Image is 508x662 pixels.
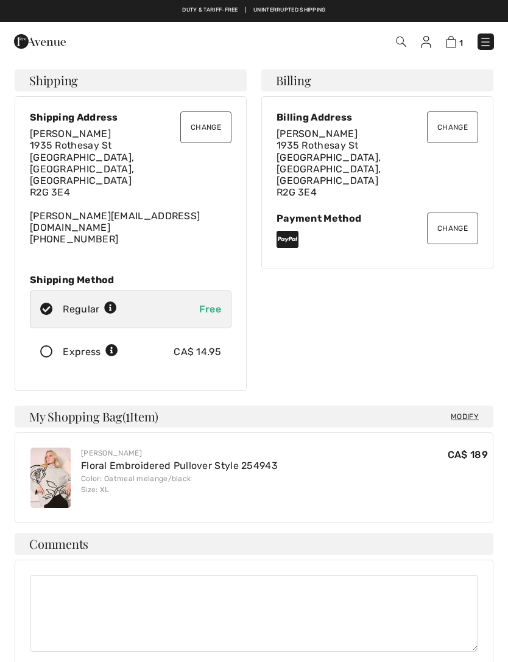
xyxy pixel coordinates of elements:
[277,128,358,139] span: [PERSON_NAME]
[446,34,463,49] a: 1
[30,448,71,508] img: Floral Embroidered Pullover Style 254943
[427,111,478,143] button: Change
[277,139,381,198] span: 1935 Rothesay St [GEOGRAPHIC_DATA], [GEOGRAPHIC_DATA], [GEOGRAPHIC_DATA] R2G 3E4
[276,74,311,86] span: Billing
[15,406,493,428] h4: My Shopping Bag
[122,408,158,424] span: ( Item)
[81,448,278,459] div: [PERSON_NAME]
[174,345,221,359] div: CA$ 14.95
[479,36,492,48] img: Menu
[125,408,130,424] span: 1
[14,35,66,46] a: 1ère Avenue
[421,36,431,48] img: My Info
[63,345,118,359] div: Express
[29,74,78,86] span: Shipping
[63,302,117,317] div: Regular
[30,233,118,245] a: [PHONE_NUMBER]
[277,213,478,224] div: Payment Method
[81,460,278,471] a: Floral Embroidered Pullover Style 254943
[451,410,479,423] span: Modify
[81,473,278,495] div: Color: Oatmeal melange/black Size: XL
[30,111,231,123] div: Shipping Address
[14,29,66,54] img: 1ère Avenue
[396,37,406,47] img: Search
[277,111,478,123] div: Billing Address
[199,303,221,315] span: Free
[30,128,231,245] div: [PERSON_NAME][EMAIL_ADDRESS][DOMAIN_NAME]
[180,111,231,143] button: Change
[446,36,456,48] img: Shopping Bag
[427,213,478,244] button: Change
[30,274,231,286] div: Shipping Method
[30,128,111,139] span: [PERSON_NAME]
[30,139,134,198] span: 1935 Rothesay St [GEOGRAPHIC_DATA], [GEOGRAPHIC_DATA], [GEOGRAPHIC_DATA] R2G 3E4
[15,533,493,555] h4: Comments
[459,38,463,48] span: 1
[448,449,488,460] span: CA$ 189
[30,575,478,652] textarea: Comments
